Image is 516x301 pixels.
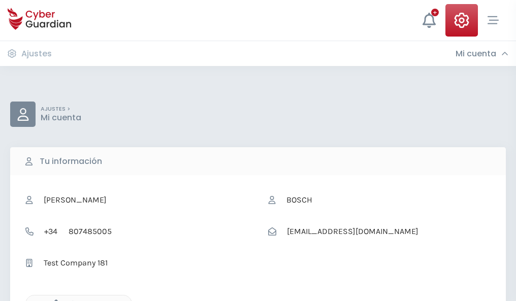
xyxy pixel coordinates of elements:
[456,49,508,59] div: Mi cuenta
[21,49,52,59] h3: Ajustes
[39,222,63,241] span: +34
[431,9,439,16] div: +
[456,49,496,59] h3: Mi cuenta
[40,155,102,168] b: Tu información
[41,113,81,123] p: Mi cuenta
[41,106,81,113] p: AJUSTES >
[63,222,248,241] input: Teléfono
